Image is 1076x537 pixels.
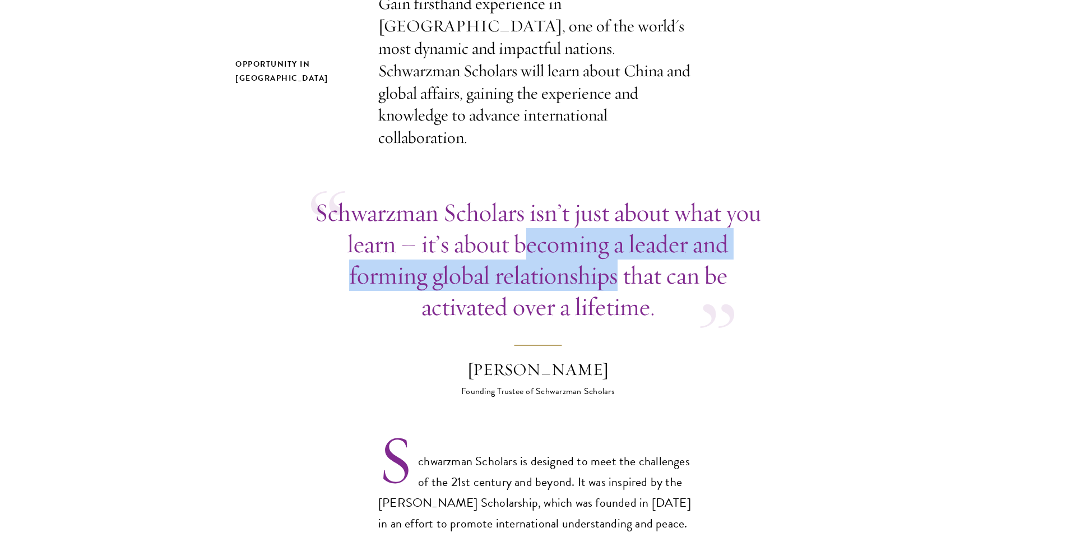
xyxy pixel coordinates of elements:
[440,359,636,381] div: [PERSON_NAME]
[311,197,765,322] p: Schwarzman Scholars isn’t just about what you learn – it’s about becoming a leader and forming gl...
[235,57,356,85] h2: Opportunity in [GEOGRAPHIC_DATA]
[378,451,698,534] p: Schwarzman Scholars is designed to meet the challenges of the 21st century and beyond. It was ins...
[440,385,636,398] div: Founding Trustee of Schwarzman Scholars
